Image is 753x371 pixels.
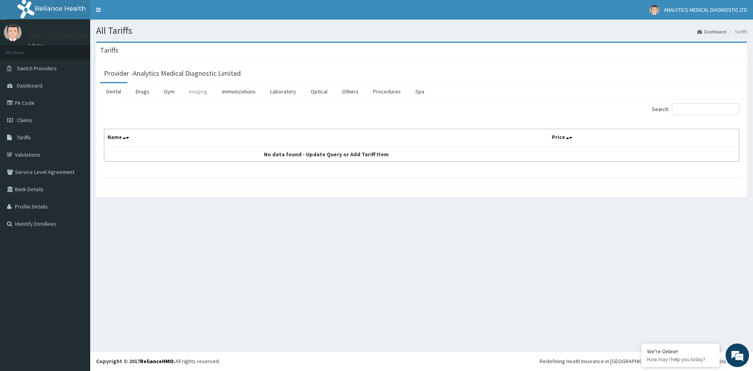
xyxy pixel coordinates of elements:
p: How may I help you today? [647,356,714,363]
strong: Copyright © 2017 . [96,358,175,365]
a: Laboratory [264,83,302,100]
td: No data found - Update Query or Add Tariff Item [104,147,549,162]
th: Name [104,129,549,147]
a: Others [336,83,365,100]
img: User Image [4,24,22,41]
a: Procedures [367,83,407,100]
a: Online [27,43,46,48]
a: Optical [304,83,334,100]
a: Gym [158,83,181,100]
a: Spa [409,83,431,100]
div: We're Online! [647,348,714,355]
span: Tariffs [17,134,31,141]
a: Dental [100,83,127,100]
input: Search: [672,103,739,115]
a: Imaging [183,83,214,100]
h3: Provider - Analytics Medical Diagnostic Limited [104,70,241,77]
a: Immunizations [216,83,262,100]
a: Drugs [129,83,156,100]
p: ANALYTICS MEDICAL DIAGNOSTIC LTD [27,32,141,39]
h3: Tariffs [100,47,118,54]
div: Redefining Heath Insurance in [GEOGRAPHIC_DATA] using Telemedicine and Data Science! [540,357,747,365]
span: Dashboard [17,82,42,89]
footer: All rights reserved. [90,351,753,371]
span: Claims [17,117,32,124]
label: Search: [652,103,739,115]
h1: All Tariffs [96,26,747,36]
a: Dashboard [697,28,726,35]
li: Tariffs [727,28,747,35]
th: Price [549,129,739,147]
img: User Image [649,5,659,15]
span: Switch Providers [17,65,57,72]
span: ANALYTICS MEDICAL DIAGNOSTIC LTD [664,6,747,13]
a: RelianceHMO [140,358,174,365]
